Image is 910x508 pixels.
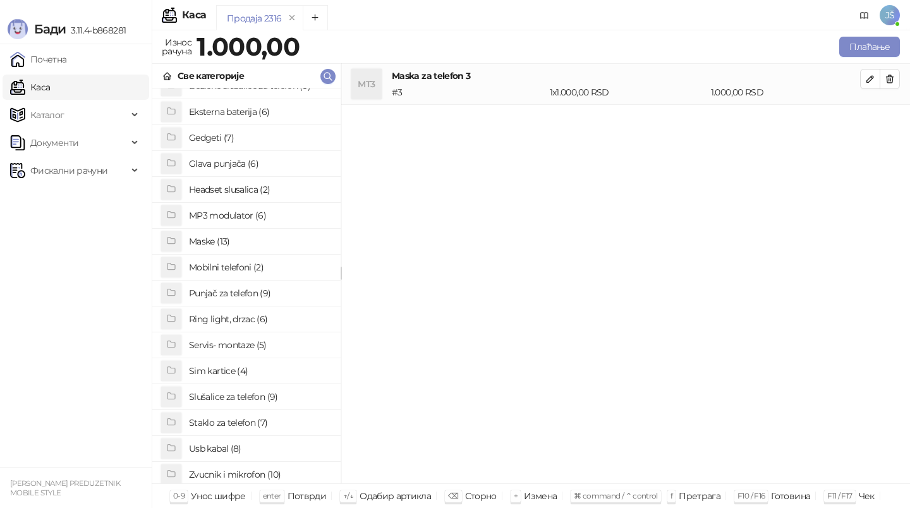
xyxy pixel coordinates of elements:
div: Продаја 2316 [227,11,281,25]
span: Каталог [30,102,64,128]
div: Потврди [288,488,327,504]
span: ⌫ [448,491,458,500]
div: Чек [859,488,875,504]
span: enter [263,491,281,500]
div: Измена [524,488,557,504]
a: Каса [10,75,50,100]
div: grid [152,88,341,483]
button: remove [284,13,300,23]
span: F11 / F17 [827,491,852,500]
a: Документација [854,5,875,25]
span: Фискални рачуни [30,158,107,183]
div: Претрага [679,488,720,504]
img: Logo [8,19,28,39]
h4: Maska za telefon 3 [392,69,860,83]
div: 1.000,00 RSD [708,85,863,99]
div: MT3 [351,69,382,99]
span: Бади [34,21,66,37]
div: Износ рачуна [159,34,194,59]
div: Одабир артикла [360,488,431,504]
div: Готовина [771,488,810,504]
span: JŠ [880,5,900,25]
div: 1 x 1.000,00 RSD [547,85,708,99]
div: Унос шифре [191,488,246,504]
button: Плаћање [839,37,900,57]
span: f [670,491,672,500]
div: Сторно [465,488,497,504]
div: Све категорије [178,69,244,83]
span: ↑/↓ [343,491,353,500]
div: # 3 [389,85,547,99]
span: ⌘ command / ⌃ control [574,491,658,500]
strong: 1.000,00 [197,31,300,62]
span: 0-9 [173,491,185,500]
span: 3.11.4-b868281 [66,25,126,36]
span: Документи [30,130,78,155]
a: Почетна [10,47,67,72]
span: + [514,491,518,500]
div: Каса [182,10,206,20]
small: [PERSON_NAME] PREDUZETNIK MOBILE STYLE [10,479,120,497]
button: Add tab [303,5,328,30]
span: F10 / F16 [737,491,765,500]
